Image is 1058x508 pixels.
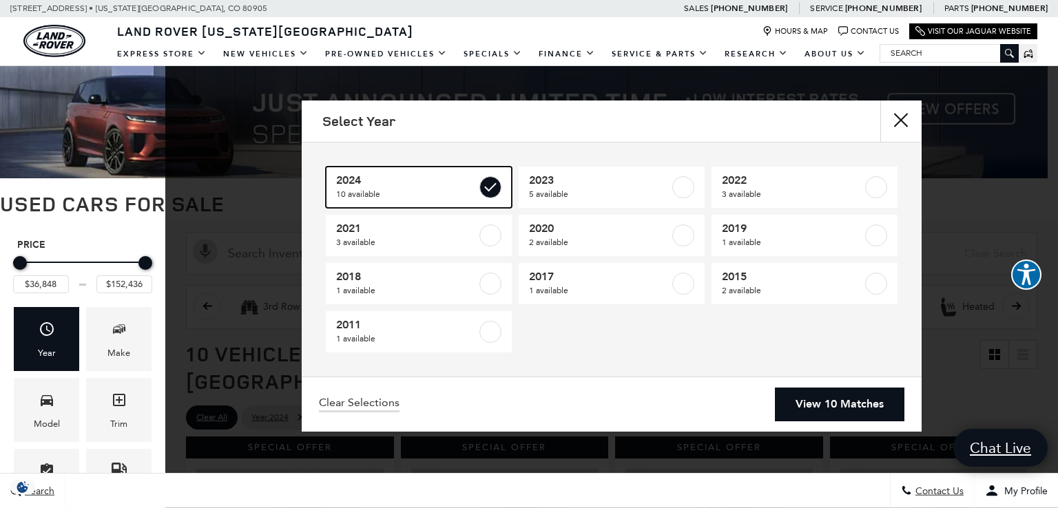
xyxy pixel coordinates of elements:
span: Features [39,459,55,487]
span: Chat Live [963,438,1038,457]
span: 1 available [336,284,477,297]
div: TrimTrim [86,378,152,442]
div: Minimum Price [13,256,27,270]
span: 2011 [336,318,477,332]
div: ModelModel [14,378,79,442]
a: [STREET_ADDRESS] • [US_STATE][GEOGRAPHIC_DATA], CO 80905 [10,3,267,13]
a: 20202 available [519,215,705,256]
span: My Profile [999,485,1048,497]
a: 20171 available [519,263,705,304]
a: Chat Live [953,429,1048,467]
input: Maximum [96,275,152,293]
a: View 10 Matches [775,388,904,421]
h5: Price [17,239,148,251]
span: 2 available [722,284,862,297]
a: 20152 available [712,263,898,304]
a: Service & Parts [603,42,716,66]
input: Search [880,45,1018,61]
a: 202410 available [326,167,512,208]
a: 20181 available [326,263,512,304]
span: Trim [111,388,127,416]
span: Model [39,388,55,416]
button: Open user profile menu [975,474,1058,508]
span: 2024 [336,173,477,187]
a: land-rover [23,25,85,57]
a: New Vehicles [215,42,317,66]
input: Minimum [13,275,69,293]
img: Opt-Out Icon [7,480,39,494]
a: About Us [796,42,874,66]
section: Click to Open Cookie Consent Modal [7,480,39,494]
span: Year [39,317,55,346]
a: [PHONE_NUMBER] [711,3,787,14]
span: 2021 [336,222,477,235]
div: Make [107,346,130,361]
img: Land Rover [23,25,85,57]
button: Explore your accessibility options [1011,260,1041,290]
a: 20235 available [519,167,705,208]
nav: Main Navigation [109,42,874,66]
span: 5 available [529,187,670,201]
span: 1 available [722,235,862,249]
span: 2019 [722,222,862,235]
span: Land Rover [US_STATE][GEOGRAPHIC_DATA] [117,23,413,39]
h2: Select Year [322,114,395,129]
div: YearYear [14,307,79,371]
button: Close [880,100,922,142]
a: Hours & Map [763,26,828,36]
a: Pre-Owned Vehicles [317,42,455,66]
span: 3 available [722,187,862,201]
aside: Accessibility Help Desk [1011,260,1041,293]
span: 1 available [336,332,477,346]
span: 2017 [529,270,670,284]
span: Contact Us [912,485,964,497]
span: Service [810,3,842,13]
a: 20223 available [712,167,898,208]
a: 20191 available [712,215,898,256]
a: EXPRESS STORE [109,42,215,66]
span: Parts [944,3,969,13]
a: Specials [455,42,530,66]
div: Year [38,346,56,361]
div: Price [13,251,152,293]
span: 2 available [529,235,670,249]
a: Visit Our Jaguar Website [915,26,1031,36]
span: 2018 [336,270,477,284]
span: Make [111,317,127,346]
a: 20111 available [326,311,512,352]
span: 2015 [722,270,862,284]
span: 2022 [722,173,862,187]
div: MakeMake [86,307,152,371]
a: Land Rover [US_STATE][GEOGRAPHIC_DATA] [109,23,422,39]
span: Sales [684,3,709,13]
a: Finance [530,42,603,66]
span: 3 available [336,235,477,249]
span: 1 available [529,284,670,297]
div: Model [34,416,60,432]
span: 2023 [529,173,670,187]
a: [PHONE_NUMBER] [971,3,1048,14]
a: Research [716,42,796,66]
a: 20213 available [326,215,512,256]
a: Clear Selections [319,396,400,412]
span: 2020 [529,222,670,235]
a: Contact Us [838,26,899,36]
span: Fueltype [111,459,127,487]
span: 10 available [336,187,477,201]
div: Trim [110,416,127,432]
div: Maximum Price [138,256,152,270]
a: [PHONE_NUMBER] [845,3,922,14]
